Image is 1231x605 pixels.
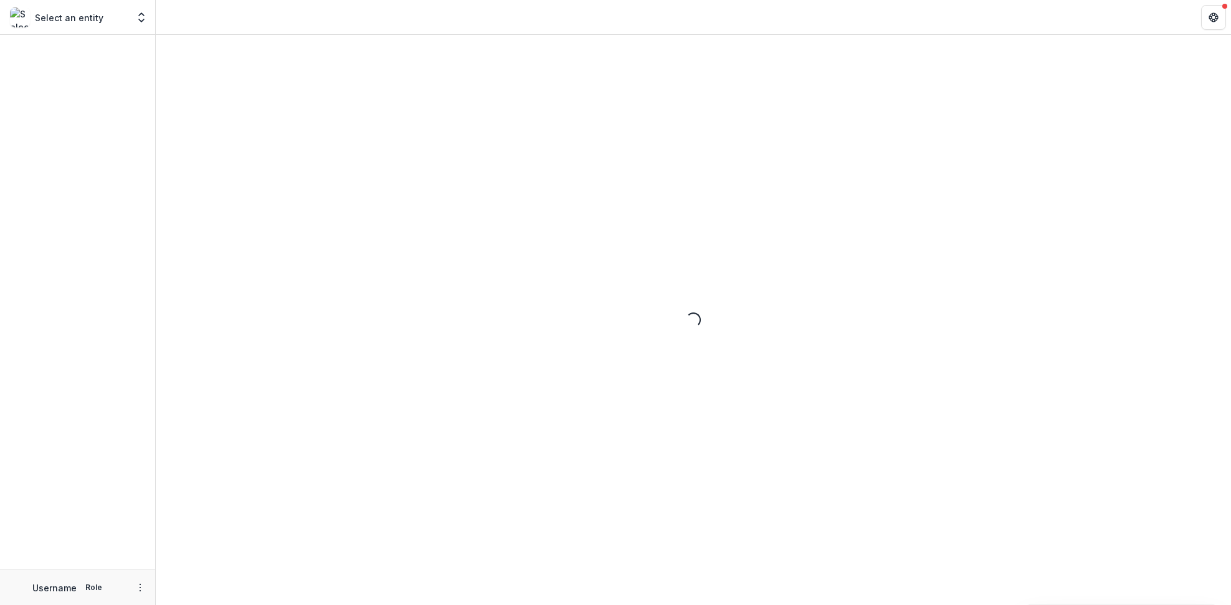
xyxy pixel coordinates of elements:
p: Select an entity [35,11,103,24]
p: Role [82,582,106,593]
button: Get Help [1201,5,1226,30]
button: Open entity switcher [133,5,150,30]
p: Username [32,581,77,594]
button: More [133,580,148,595]
img: Select an entity [10,7,30,27]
